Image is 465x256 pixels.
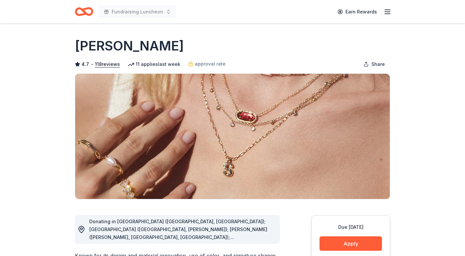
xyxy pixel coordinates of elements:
[95,60,120,68] button: 118reviews
[75,74,390,199] img: Image for Kendra Scott
[75,4,93,19] a: Home
[358,58,390,71] button: Share
[81,60,89,68] span: 4.7
[195,60,226,68] span: approval rate
[320,236,382,251] button: Apply
[188,60,226,68] a: approval rate
[128,60,180,68] div: 11 applies last week
[371,60,385,68] span: Share
[334,6,381,18] a: Earn Rewards
[99,5,176,18] button: Fundraising Luncheon
[75,37,184,55] h1: [PERSON_NAME]
[320,223,382,231] div: Due [DATE]
[91,62,93,67] span: •
[112,8,163,16] span: Fundraising Luncheon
